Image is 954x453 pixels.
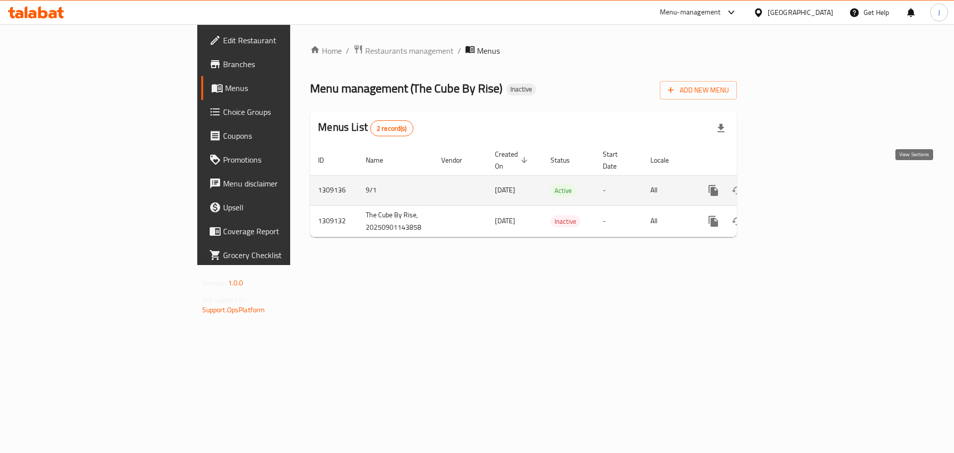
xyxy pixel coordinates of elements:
[365,45,454,57] span: Restaurants management
[223,34,349,46] span: Edit Restaurant
[506,84,536,95] div: Inactive
[223,130,349,142] span: Coupons
[202,276,227,289] span: Version:
[495,214,515,227] span: [DATE]
[551,185,576,196] span: Active
[495,148,531,172] span: Created On
[201,76,357,100] a: Menus
[201,148,357,172] a: Promotions
[358,205,433,237] td: The Cube By Rise, 20250901143858
[660,81,737,99] button: Add New Menu
[353,44,454,57] a: Restaurants management
[458,45,461,57] li: /
[551,215,580,227] div: Inactive
[228,276,243,289] span: 1.0.0
[201,100,357,124] a: Choice Groups
[495,183,515,196] span: [DATE]
[201,243,357,267] a: Grocery Checklist
[725,179,749,202] button: Change Status
[223,249,349,261] span: Grocery Checklist
[358,175,433,205] td: 9/1
[223,154,349,166] span: Promotions
[551,154,583,166] span: Status
[225,82,349,94] span: Menus
[660,6,721,18] div: Menu-management
[223,106,349,118] span: Choice Groups
[506,85,536,93] span: Inactive
[768,7,833,18] div: [GEOGRAPHIC_DATA]
[310,145,805,237] table: enhanced table
[223,225,349,237] span: Coverage Report
[551,184,576,196] div: Active
[202,303,265,316] a: Support.OpsPlatform
[595,175,642,205] td: -
[318,120,413,136] h2: Menus List
[366,154,396,166] span: Name
[201,219,357,243] a: Coverage Report
[725,209,749,233] button: Change Status
[477,45,500,57] span: Menus
[694,145,805,176] th: Actions
[668,84,729,96] span: Add New Menu
[201,195,357,219] a: Upsell
[702,209,725,233] button: more
[642,205,694,237] td: All
[595,205,642,237] td: -
[650,154,682,166] span: Locale
[223,58,349,70] span: Branches
[223,201,349,213] span: Upsell
[201,124,357,148] a: Coupons
[603,148,631,172] span: Start Date
[371,124,413,133] span: 2 record(s)
[938,7,940,18] span: J
[370,120,413,136] div: Total records count
[318,154,337,166] span: ID
[709,116,733,140] div: Export file
[310,44,737,57] nav: breadcrumb
[551,216,580,227] span: Inactive
[310,77,502,99] span: Menu management ( The Cube By Rise )
[202,293,248,306] span: Get support on:
[201,52,357,76] a: Branches
[441,154,475,166] span: Vendor
[223,178,349,189] span: Menu disclaimer
[201,28,357,52] a: Edit Restaurant
[702,179,725,202] button: more
[642,175,694,205] td: All
[201,172,357,195] a: Menu disclaimer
